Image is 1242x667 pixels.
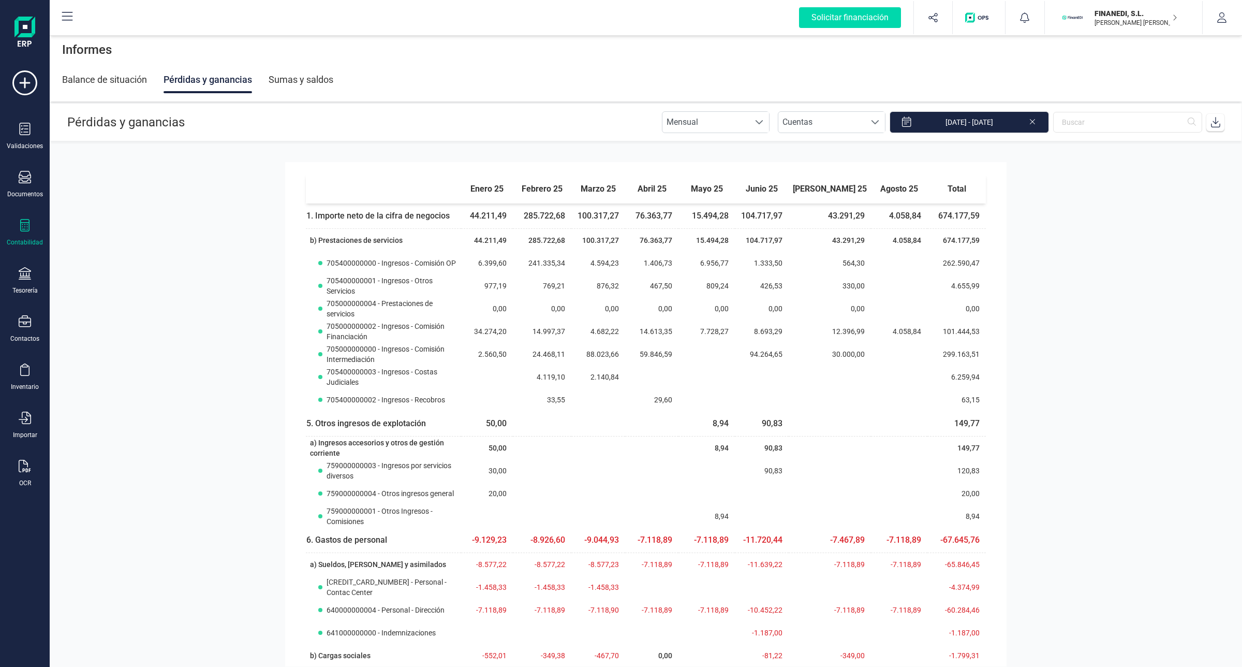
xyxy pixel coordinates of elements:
[735,437,789,460] td: 90,83
[1053,112,1202,133] input: Buscar
[269,66,333,93] div: Sumas y saldos
[789,343,871,366] td: 30.000,00
[735,175,789,204] th: junio 25
[327,506,461,527] span: 759000000001 - Otros Ingresos - Comisiones
[461,437,513,460] td: 50,00
[327,321,461,342] span: 705000000002 - Ingresos - Comisión Financiación
[513,204,571,229] td: 285.722,68
[625,528,678,553] td: -7.118,89
[871,553,927,576] td: -7.118,89
[327,275,461,296] span: 705400000001 - Ingresos - Otros Servicios
[625,229,678,252] td: 76.363,77
[735,204,789,229] td: 104.717,97
[927,644,986,667] td: -1.799,31
[327,395,445,405] span: 705400000002 - Ingresos - Recobros
[571,320,625,343] td: 4.682,22
[735,528,789,553] td: -11.720,44
[735,229,789,252] td: 104.717,97
[14,17,35,50] img: Logo Finanedi
[959,1,999,34] button: Logo de OPS
[461,274,513,297] td: 977,19
[678,411,735,437] td: 8,94
[678,599,735,621] td: -7.118,89
[789,320,871,343] td: 12.396,99
[461,553,513,576] td: -8.577,22
[13,431,37,439] div: Importar
[625,252,678,274] td: 1.406,73
[871,599,927,621] td: -7.118,89
[461,576,513,599] td: -1.458,33
[927,229,986,252] td: 674.177,59
[678,175,735,204] th: mayo 25
[513,388,571,411] td: 33,55
[513,229,571,252] td: 285.722,68
[789,175,871,204] th: [PERSON_NAME] 25
[10,335,39,343] div: Contactos
[327,367,461,387] span: 705400000003 - Ingresos - Costas Judiciales
[678,553,735,576] td: -7.118,89
[735,252,789,274] td: 1.333,50
[789,204,871,229] td: 43.291,29
[7,238,43,247] div: Contabilidad
[789,229,871,252] td: 43.291,29
[7,190,43,198] div: Documentos
[735,411,789,437] td: 90,83
[571,274,625,297] td: 876,32
[789,252,871,274] td: 564,30
[571,204,625,229] td: 100.317,27
[927,366,986,388] td: 6.259,94
[513,599,571,621] td: -7.118,89
[625,320,678,343] td: 14.613,35
[513,553,571,576] td: -8.577,22
[735,599,789,621] td: -10.452,22
[461,482,513,505] td: 20,00
[513,274,571,297] td: 769,21
[927,204,986,229] td: 674.177,59
[327,298,461,319] span: 705000000004 - Prestaciones de servicios
[735,459,789,482] td: 90,83
[19,479,31,487] div: OCR
[927,388,986,411] td: 63,15
[461,411,513,437] td: 50,00
[735,621,789,644] td: -1.187,00
[7,142,43,150] div: Validaciones
[799,7,901,28] div: Solicitar financiación
[789,553,871,576] td: -7.118,89
[625,553,678,576] td: -7.118,89
[327,577,461,598] span: [CREDIT_CARD_NUMBER] - Personal - Contac Center
[625,599,678,621] td: -7.118,89
[678,274,735,297] td: 809,24
[871,320,927,343] td: 4.058,84
[678,229,735,252] td: 15.494,28
[571,576,625,599] td: -1.458,33
[461,229,513,252] td: 44.211,49
[461,175,513,204] th: enero 25
[461,320,513,343] td: 34.274,20
[927,274,986,297] td: 4.655,99
[310,236,403,244] span: b) Prestaciones de servicios
[310,439,444,457] span: a) Ingresos accesorios y otros de gestión corriente
[735,343,789,366] td: 94.264,65
[50,33,1242,66] div: Informes
[927,252,986,274] td: 262.590,47
[678,252,735,274] td: 6.956,77
[625,175,678,204] th: abril 25
[310,651,371,660] span: b) Cargas sociales
[927,175,986,204] th: Total
[12,286,38,295] div: Tesorería
[927,411,986,437] td: 149,77
[678,297,735,320] td: 0,00
[310,560,446,569] span: a) Sueldos, [PERSON_NAME] y asimilados
[306,211,450,221] span: 1. Importe neto de la cifra de negocios
[62,66,147,93] div: Balance de situación
[678,505,735,528] td: 8,94
[927,459,986,482] td: 120,83
[789,599,871,621] td: -7.118,89
[735,274,789,297] td: 426,53
[461,644,513,667] td: -552,01
[327,488,454,499] span: 759000000004 - Otros ingresos general
[625,343,678,366] td: 59.846,59
[927,621,986,644] td: -1.187,00
[327,628,436,638] span: 641000000000 - Indemnizaciones
[67,115,185,129] span: Pérdidas y ganancias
